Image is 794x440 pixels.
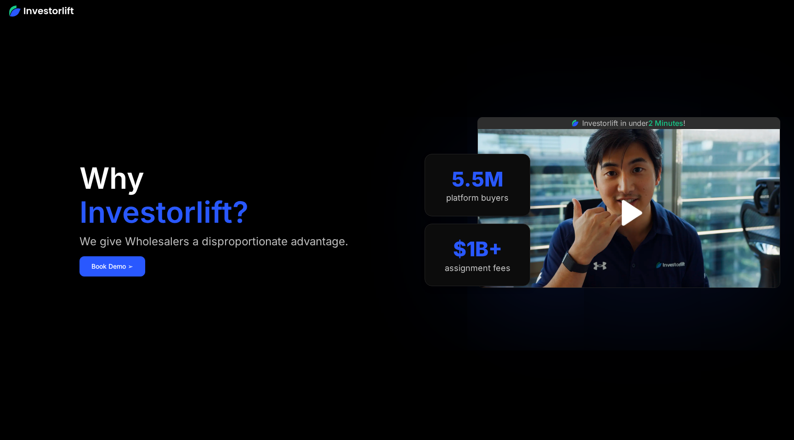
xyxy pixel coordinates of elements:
[79,197,249,227] h1: Investorlift?
[79,256,145,276] a: Book Demo ➢
[648,118,683,128] span: 2 Minutes
[445,263,510,273] div: assignment fees
[582,118,686,129] div: Investorlift in under !
[608,192,649,233] a: open lightbox
[79,234,348,249] div: We give Wholesalers a disproportionate advantage.
[79,164,144,193] h1: Why
[453,237,502,261] div: $1B+
[446,193,509,203] div: platform buyers
[452,167,504,192] div: 5.5M
[560,293,698,304] iframe: Customer reviews powered by Trustpilot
